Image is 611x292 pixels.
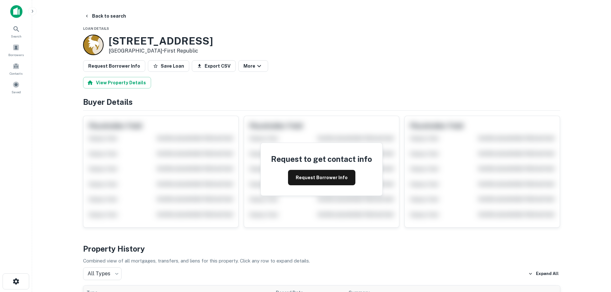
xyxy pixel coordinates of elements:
button: Back to search [82,10,129,22]
iframe: Chat Widget [579,220,611,251]
span: Saved [12,89,21,95]
h3: [STREET_ADDRESS] [109,35,213,47]
button: More [238,60,268,72]
h4: Request to get contact info [271,153,372,165]
button: View Property Details [83,77,151,88]
span: Contacts [10,71,22,76]
button: Request Borrower Info [83,60,145,72]
button: Export CSV [192,60,236,72]
p: [GEOGRAPHIC_DATA] • [109,47,213,55]
button: Request Borrower Info [288,170,355,185]
a: Search [2,23,30,40]
span: Search [11,34,21,39]
p: Combined view of all mortgages, transfers, and liens for this property. Click any row to expand d... [83,257,560,265]
h4: Buyer Details [83,96,560,108]
img: capitalize-icon.png [10,5,22,18]
div: All Types [83,267,122,280]
span: Borrowers [8,52,24,57]
a: Borrowers [2,41,30,59]
span: Loan Details [83,27,109,30]
a: First Republic [164,48,198,54]
h4: Property History [83,243,560,254]
button: Expand All [527,269,560,279]
a: Contacts [2,60,30,77]
a: Saved [2,79,30,96]
button: Save Loan [148,60,189,72]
